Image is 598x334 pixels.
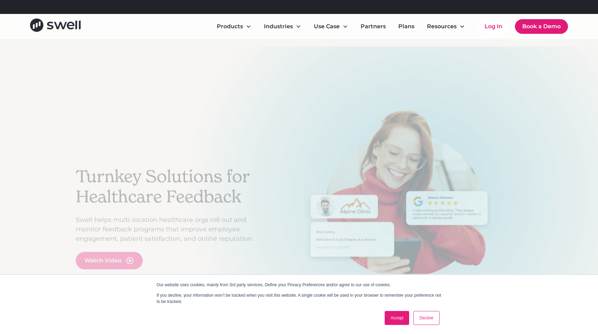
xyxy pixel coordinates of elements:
[76,215,264,243] p: Swell helps multi-location healthcare orgs roll out and monitor feedback programs that improve em...
[76,167,264,207] h2: Turnkey Solutions for Healthcare Feedback
[355,20,391,33] a: Partners
[478,20,509,33] a: Log In
[271,110,523,326] div: carousel
[30,18,81,34] a: home
[515,19,568,34] a: Book a Demo
[157,282,442,288] p: Our website uses cookies, mainly from 3rd party services. Define your Privacy Preferences and/or ...
[258,20,307,33] div: Industries
[157,292,442,305] p: If you decline, your information won’t be tracked when you visit this website. A single cookie wi...
[76,252,143,269] a: open lightbox
[385,311,409,325] a: Accept
[427,22,457,31] div: Resources
[314,22,340,31] div: Use Case
[271,110,523,303] div: 1 of 3
[393,20,420,33] a: Plans
[308,20,354,33] div: Use Case
[217,22,243,31] div: Products
[264,22,293,31] div: Industries
[421,20,471,33] div: Resources
[413,311,439,325] a: Decline
[211,20,257,33] div: Products
[84,256,121,265] div: Watch Video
